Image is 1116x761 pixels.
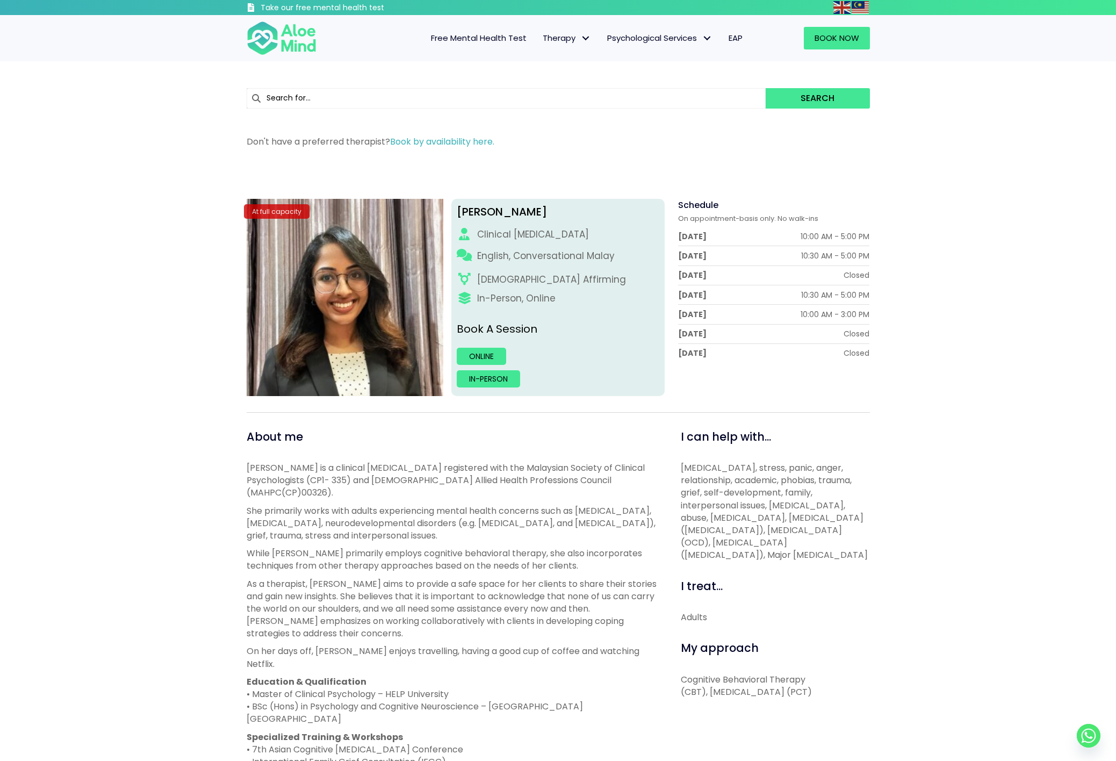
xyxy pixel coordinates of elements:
[678,348,707,358] div: [DATE]
[247,20,316,56] img: Aloe mind Logo
[852,1,869,14] img: ms
[431,32,527,44] span: Free Mental Health Test
[844,328,869,339] div: Closed
[244,204,309,219] div: At full capacity
[543,32,591,44] span: Therapy
[804,27,870,49] a: Book Now
[1077,724,1100,748] a: Whatsapp
[844,270,869,281] div: Closed
[247,88,766,109] input: Search for...
[681,640,759,656] span: My approach
[477,292,556,305] div: In-Person, Online
[678,290,707,300] div: [DATE]
[678,199,718,211] span: Schedule
[247,578,657,640] p: As a therapist, [PERSON_NAME] aims to provide a safe space for her clients to share their stories...
[599,27,721,49] a: Psychological ServicesPsychological Services: submenu
[681,673,870,698] p: Cognitive Behavioral Therapy (CBT), [MEDICAL_DATA] (PCT)
[678,231,707,242] div: [DATE]
[833,1,852,13] a: English
[801,250,869,261] div: 10:30 AM - 5:00 PM
[678,213,818,224] span: On appointment-basis only. No walk-ins
[247,3,442,15] a: Take our free mental health test
[535,27,599,49] a: TherapyTherapy: submenu
[815,32,859,44] span: Book Now
[247,676,657,726] p: • Master of Clinical Psychology – HELP University • BSc (Hons) in Psychology and Cognitive Neuros...
[678,309,707,320] div: [DATE]
[247,199,444,396] img: croped-Anita_Profile-photo-300×300
[247,731,403,743] strong: Specialized Training & Workshops
[457,321,659,337] p: Book A Session
[247,645,657,670] p: On her days off, [PERSON_NAME] enjoys travelling, having a good cup of coffee and watching Netflix.
[330,27,751,49] nav: Menu
[678,270,707,281] div: [DATE]
[247,135,870,148] p: Don't have a preferred therapist?
[681,462,870,562] p: [MEDICAL_DATA], stress, panic, anger, relationship, academic, phobias, trauma, grief, self-develo...
[607,32,712,44] span: Psychological Services
[729,32,743,44] span: EAP
[678,328,707,339] div: [DATE]
[721,27,751,49] a: EAP
[247,505,657,542] p: She primarily works with adults experiencing mental health concerns such as [MEDICAL_DATA], [MEDI...
[766,88,869,109] button: Search
[852,1,870,13] a: Malay
[801,309,869,320] div: 10:00 AM - 3:00 PM
[681,578,723,594] span: I treat...
[678,250,707,261] div: [DATE]
[457,370,520,387] a: In-person
[681,611,870,623] div: Adults
[457,348,506,365] a: Online
[801,231,869,242] div: 10:00 AM - 5:00 PM
[423,27,535,49] a: Free Mental Health Test
[247,547,657,572] p: While [PERSON_NAME] primarily employs cognitive behavioral therapy, she also incorporates techniq...
[477,249,615,263] p: English, Conversational Malay
[681,429,771,444] span: I can help with...
[261,3,442,13] h3: Take our free mental health test
[833,1,851,14] img: en
[477,228,589,241] div: Clinical [MEDICAL_DATA]
[247,429,303,444] span: About me
[247,676,366,688] strong: Education & Qualification
[390,135,494,148] a: Book by availability here.
[801,290,869,300] div: 10:30 AM - 5:00 PM
[844,348,869,358] div: Closed
[578,31,594,46] span: Therapy: submenu
[477,273,626,286] div: [DEMOGRAPHIC_DATA] Affirming
[700,31,715,46] span: Psychological Services: submenu
[247,462,657,499] p: [PERSON_NAME] is a clinical [MEDICAL_DATA] registered with the Malaysian Society of Clinical Psyc...
[457,204,659,220] div: [PERSON_NAME]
